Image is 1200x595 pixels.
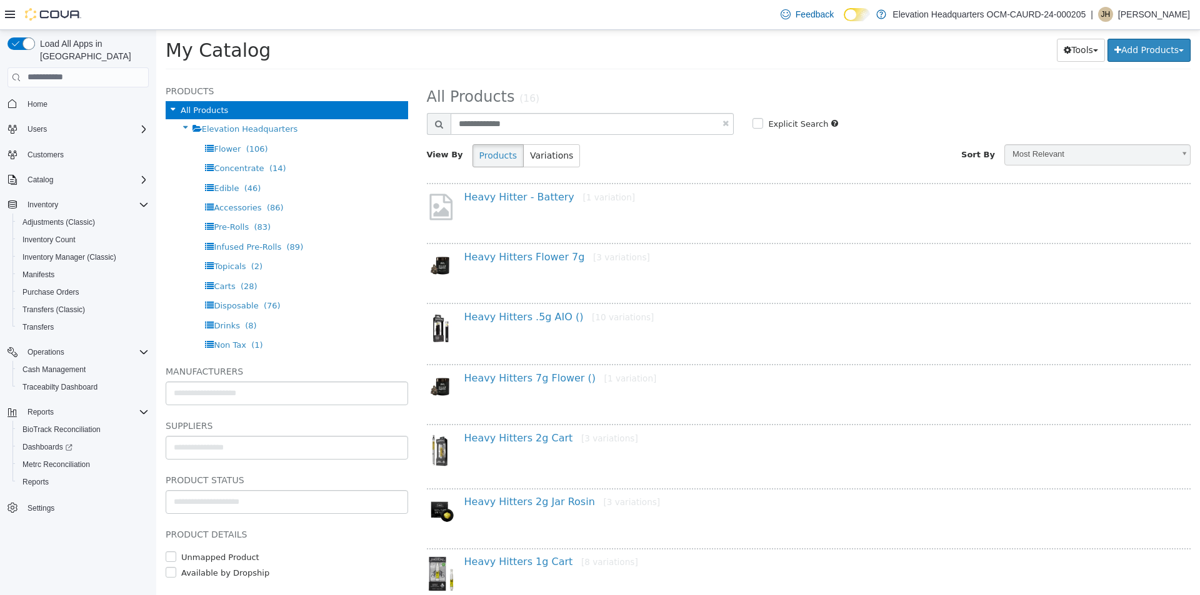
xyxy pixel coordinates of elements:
[9,388,252,403] h5: Suppliers
[84,252,101,261] span: (28)
[89,291,100,300] span: (8)
[17,440,77,455] a: Dashboards
[1118,7,1190,22] p: [PERSON_NAME]
[844,21,844,22] span: Dark Mode
[9,54,252,69] h5: Products
[25,8,81,21] img: Cova
[57,212,125,222] span: Infused Pre-Rolls
[57,252,79,261] span: Carts
[27,99,47,109] span: Home
[22,235,76,245] span: Inventory Count
[308,161,479,173] a: Heavy Hitter - Battery[1 variation]
[271,120,307,129] span: View By
[22,477,49,487] span: Reports
[425,403,482,413] small: [3 variations]
[22,97,52,112] a: Home
[12,301,154,318] button: Transfers (Classic)
[12,318,154,336] button: Transfers
[12,438,154,456] a: Dashboards
[12,361,154,378] button: Cash Management
[436,282,497,292] small: [10 variations]
[17,232,149,247] span: Inventory Count
[308,221,494,233] a: Heavy Hitters Flower 7g[3 variations]
[17,250,121,265] a: Inventory Manager (Classic)
[35,37,149,62] span: Load All Apps in [GEOGRAPHIC_DATA]
[27,150,64,160] span: Customers
[17,320,149,335] span: Transfers
[17,475,149,489] span: Reports
[22,270,54,280] span: Manifests
[7,90,149,549] nav: Complex example
[22,197,63,212] button: Inventory
[308,402,482,414] a: Heavy Hitters 2g Cart[3 variations]
[17,457,149,472] span: Metrc Reconciliation
[2,196,154,214] button: Inventory
[22,122,52,137] button: Users
[22,501,59,516] a: Settings
[308,281,498,293] a: Heavy Hitters .5g AIO ()[10 variations]
[57,154,82,163] span: Edible
[448,343,501,353] small: [1 variation]
[17,285,84,300] a: Purchase Orders
[17,380,102,395] a: Traceabilty Dashboard
[22,345,149,360] span: Operations
[22,287,79,297] span: Purchase Orders
[17,302,149,317] span: Transfers (Classic)
[12,248,154,266] button: Inventory Manager (Classic)
[17,302,90,317] a: Transfers (Classic)
[17,380,149,395] span: Traceabilty Dashboard
[2,95,154,113] button: Home
[437,222,494,232] small: [3 variations]
[57,291,84,300] span: Drinks
[271,58,359,76] span: All Products
[57,192,92,202] span: Pre-Rolls
[271,343,299,371] img: 150
[1098,7,1113,22] div: Jadden Hamilton
[17,457,95,472] a: Metrc Reconciliation
[776,2,839,27] a: Feedback
[849,115,1017,134] span: Most Relevant
[308,466,504,478] a: Heavy Hitters 2g Jar Rosin[3 variations]
[9,497,252,512] h5: Product Details
[27,200,58,210] span: Inventory
[95,232,106,241] span: (2)
[12,456,154,473] button: Metrc Reconciliation
[22,172,58,187] button: Catalog
[22,405,149,420] span: Reports
[22,405,59,420] button: Reports
[22,147,69,162] a: Customers
[447,467,504,477] small: [3 variations]
[22,521,103,534] label: Unmapped Product
[426,162,479,172] small: [1 variation]
[107,271,124,280] span: (76)
[12,421,154,438] button: BioTrack Reconciliation
[95,310,106,320] span: (1)
[57,232,89,241] span: Topicals
[9,334,252,349] h5: Manufacturers
[17,267,59,282] a: Manifests
[12,378,154,396] button: Traceabilty Dashboard
[17,422,149,437] span: BioTrack Reconciliation
[57,310,90,320] span: Non Tax
[363,63,383,74] small: (16)
[892,7,1086,22] p: Elevation Headquarters OCM-CAURD-24-000205
[22,172,149,187] span: Catalog
[46,94,142,104] span: Elevation Headquarters
[308,526,482,538] a: Heavy Hitters 1g Cart[8 variations]
[12,473,154,491] button: Reports
[17,362,91,377] a: Cash Management
[1091,7,1093,22] p: |
[22,365,86,375] span: Cash Management
[22,382,97,392] span: Traceabilty Dashboard
[17,250,149,265] span: Inventory Manager (Classic)
[901,9,949,32] button: Tools
[796,8,834,21] span: Feedback
[12,283,154,301] button: Purchase Orders
[12,266,154,283] button: Manifests
[57,134,107,143] span: Concentrate
[1101,7,1111,22] span: JH
[17,362,149,377] span: Cash Management
[2,145,154,164] button: Customers
[2,403,154,421] button: Reports
[271,162,299,192] img: missing-image.png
